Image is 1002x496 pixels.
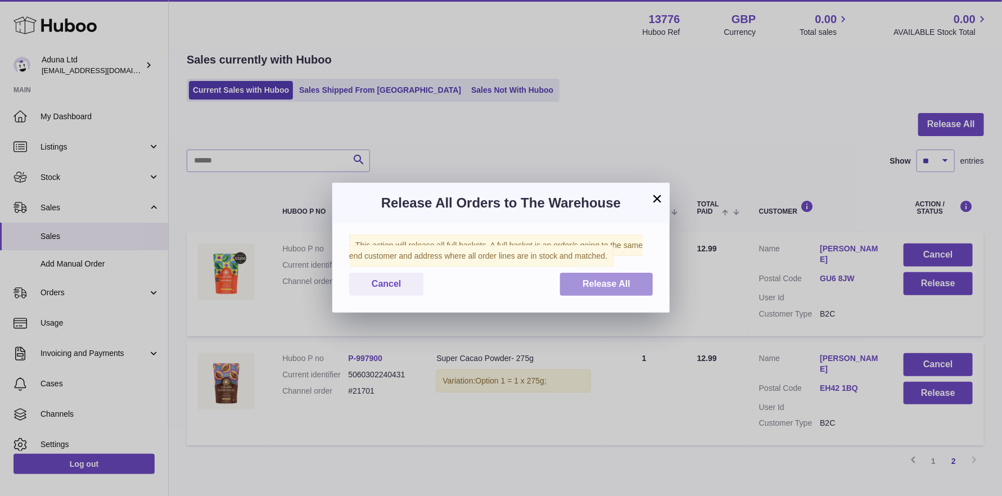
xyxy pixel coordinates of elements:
h3: Release All Orders to The Warehouse [349,194,653,212]
span: This action will release all full baskets. A full basket is an order/s going to the same end cust... [349,235,643,267]
span: Cancel [372,279,401,288]
button: Cancel [349,273,423,296]
button: × [651,192,664,205]
button: Release All [560,273,653,296]
span: Release All [583,279,630,288]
